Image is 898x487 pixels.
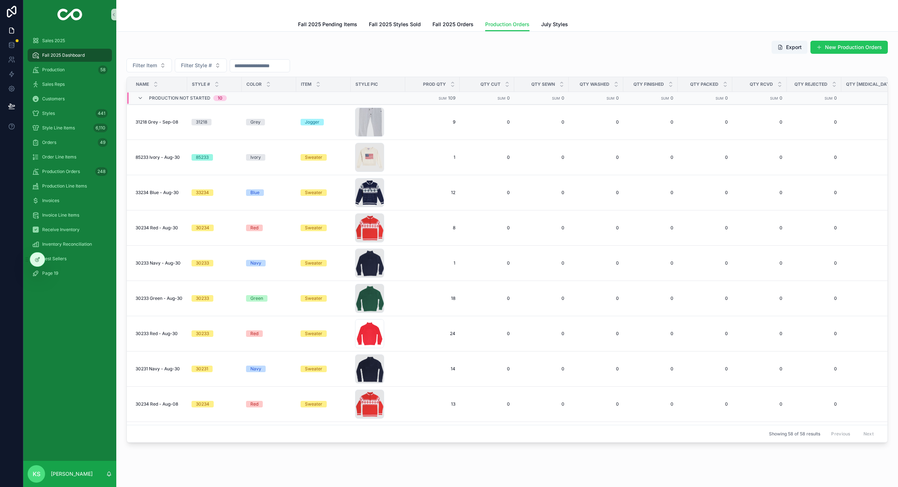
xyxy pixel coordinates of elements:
[136,119,183,125] a: 31218 Grey - Sep-08
[791,260,837,266] span: 0
[98,138,108,147] div: 49
[136,154,180,160] span: 85233 Ivory - Aug-30
[305,366,322,372] div: Sweater
[682,401,728,407] span: 0
[42,241,92,247] span: Inventory Reconciliation
[573,401,619,407] a: 0
[28,63,112,76] a: Production58
[136,190,183,196] a: 33234 Blue - Aug-30
[42,125,75,131] span: Style Line Items
[628,225,673,231] a: 0
[28,150,112,164] a: Order Line Items
[301,260,346,266] a: Sweater
[42,256,67,262] span: Best Sellers
[196,260,209,266] div: 30233
[519,154,564,160] a: 0
[42,38,65,44] span: Sales 2025
[305,154,322,161] div: Sweater
[410,190,455,196] span: 12
[519,366,564,372] span: 0
[410,225,455,231] a: 8
[305,330,322,337] div: Sweater
[28,194,112,207] a: Invoices
[485,18,529,32] a: Production Orders
[95,167,108,176] div: 248
[298,18,357,32] a: Fall 2025 Pending Items
[682,154,728,160] span: 0
[246,330,292,337] a: Red
[519,119,564,125] span: 0
[298,21,357,28] span: Fall 2025 Pending Items
[98,65,108,74] div: 58
[93,124,108,132] div: 6,110
[42,154,76,160] span: Order Line Items
[192,189,237,196] a: 33234
[192,330,237,337] a: 30233
[519,331,564,337] a: 0
[423,81,446,87] span: Prod Qty
[250,119,261,125] div: Grey
[136,401,178,407] span: 30234 Red - Aug-08
[682,119,728,125] span: 0
[192,154,237,161] a: 85233
[737,225,782,231] a: 0
[519,401,564,407] a: 0
[628,295,673,301] span: 0
[246,260,292,266] a: Navy
[305,119,319,125] div: Jogger
[28,34,112,47] a: Sales 2025
[136,225,178,231] span: 30234 Red - Aug-30
[246,401,292,407] a: Red
[480,81,500,87] span: Qty Cut
[192,119,237,125] a: 31218
[432,21,474,28] span: Fall 2025 Orders
[28,107,112,120] a: Styles441
[369,18,421,32] a: Fall 2025 Styles Sold
[410,331,455,337] span: 24
[464,331,510,337] a: 0
[682,331,728,337] span: 0
[791,154,837,160] a: 0
[628,366,673,372] span: 0
[573,225,619,231] a: 0
[737,331,782,337] span: 0
[464,401,510,407] a: 0
[126,59,172,72] button: Select Button
[737,190,782,196] span: 0
[246,119,292,125] a: Grey
[149,95,210,101] span: Production not Started
[791,119,837,125] a: 0
[42,227,80,233] span: Receive Inventory
[133,62,157,69] span: Filter Item
[464,260,510,266] span: 0
[682,225,728,231] a: 0
[810,41,888,54] a: New Production Orders
[573,154,619,160] span: 0
[737,154,782,160] span: 0
[791,190,837,196] span: 0
[464,154,510,160] a: 0
[737,401,782,407] a: 0
[682,295,728,301] a: 0
[628,331,673,337] a: 0
[737,260,782,266] span: 0
[42,110,55,116] span: Styles
[42,183,87,189] span: Production Line Items
[196,154,209,161] div: 85233
[246,366,292,372] a: Navy
[464,225,510,231] span: 0
[573,190,619,196] span: 0
[301,81,311,87] span: Item
[305,401,322,407] div: Sweater
[42,270,58,276] span: Page 19
[42,52,85,58] span: Fall 2025 Dashboard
